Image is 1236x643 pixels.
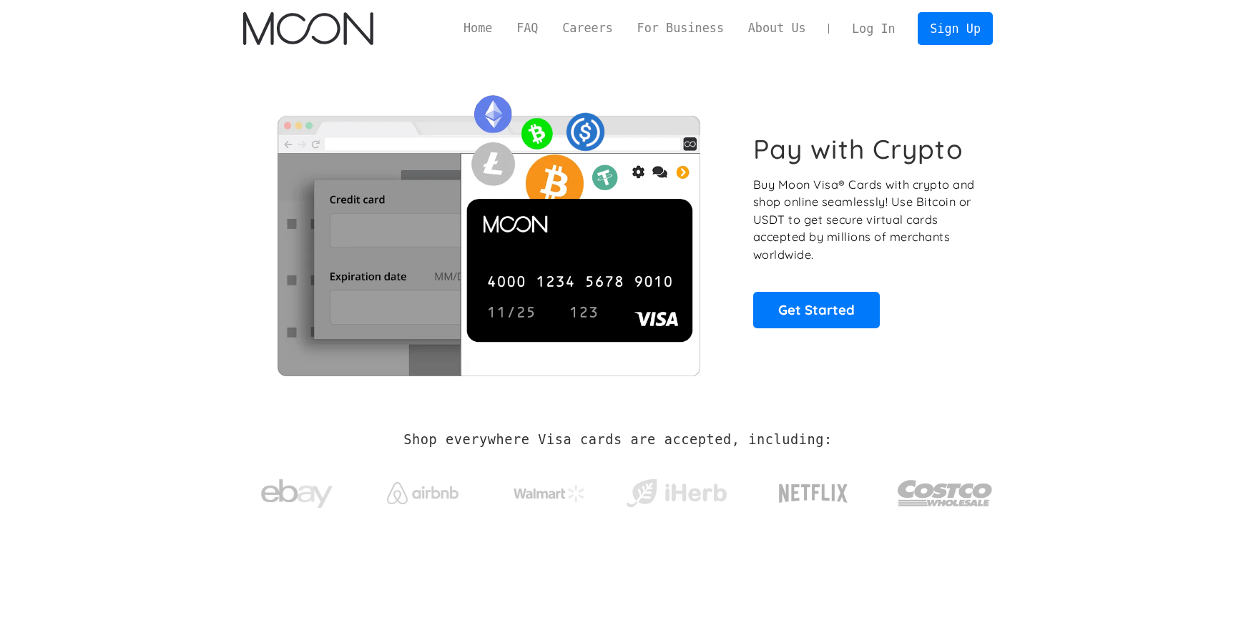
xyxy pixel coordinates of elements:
a: Costco [897,452,993,527]
a: Get Started [753,292,880,328]
p: Buy Moon Visa® Cards with crypto and shop online seamlessly! Use Bitcoin or USDT to get secure vi... [753,176,977,264]
img: Costco [897,466,993,520]
img: iHerb [623,475,730,512]
a: About Us [736,19,818,37]
a: Home [451,19,504,37]
a: Walmart [496,471,603,509]
a: Airbnb [370,468,476,511]
a: home [243,12,373,45]
a: Sign Up [918,12,992,44]
img: Moon Cards let you spend your crypto anywhere Visa is accepted. [243,85,733,376]
a: ebay [243,457,350,524]
img: Airbnb [387,482,458,504]
img: Netflix [778,476,849,511]
img: Walmart [514,485,585,502]
a: iHerb [623,461,730,519]
a: Careers [550,19,624,37]
img: Moon Logo [243,12,373,45]
img: ebay [261,471,333,516]
h1: Pay with Crypto [753,133,963,165]
h2: Shop everywhere Visa cards are accepted, including: [403,432,832,448]
a: FAQ [504,19,550,37]
a: For Business [625,19,736,37]
a: Log In [840,13,907,44]
a: Netflix [750,461,878,519]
